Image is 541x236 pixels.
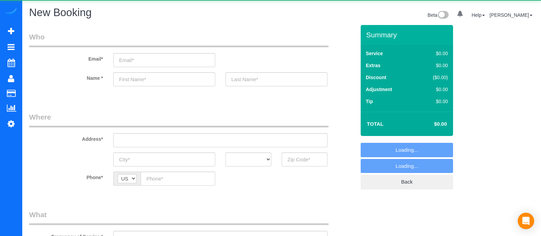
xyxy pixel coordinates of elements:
[472,12,485,18] a: Help
[113,72,215,86] input: First Name*
[29,32,329,47] legend: Who
[418,98,448,105] div: $0.00
[418,50,448,57] div: $0.00
[418,74,448,81] div: ($0.00)
[29,112,329,127] legend: Where
[29,7,92,18] span: New Booking
[428,12,449,18] a: Beta
[24,72,108,82] label: Name *
[4,7,18,16] img: Automaid Logo
[366,98,373,105] label: Tip
[418,62,448,69] div: $0.00
[113,152,215,166] input: City*
[113,53,215,67] input: Email*
[518,213,534,229] div: Open Intercom Messenger
[24,133,108,142] label: Address*
[366,31,450,39] h3: Summary
[282,152,327,166] input: Zip Code*
[24,172,108,181] label: Phone*
[366,62,381,69] label: Extras
[141,172,215,186] input: Phone*
[366,50,383,57] label: Service
[361,175,453,189] a: Back
[366,86,392,93] label: Adjustment
[418,86,448,93] div: $0.00
[367,121,384,127] strong: Total
[366,74,386,81] label: Discount
[29,210,329,225] legend: What
[24,53,108,62] label: Email*
[226,72,327,86] input: Last Name*
[437,11,449,20] img: New interface
[414,121,447,127] h4: $0.00
[490,12,532,18] a: [PERSON_NAME]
